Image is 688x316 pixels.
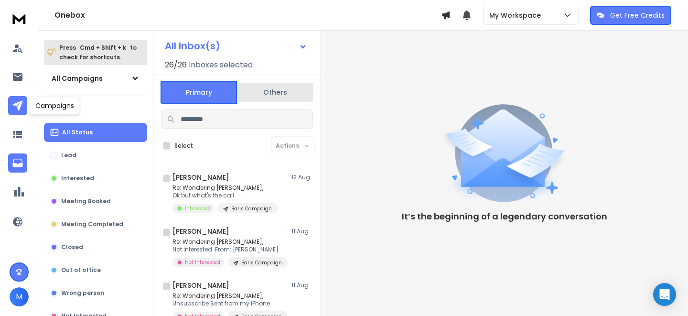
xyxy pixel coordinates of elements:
[291,174,313,181] p: 12 Aug
[10,287,29,306] button: M
[29,97,80,115] div: Campaigns
[44,192,147,211] button: Meeting Booked
[44,215,147,234] button: Meeting Completed
[489,11,545,20] p: My Workspace
[237,82,313,103] button: Others
[61,289,104,297] p: Wrong person
[174,142,193,150] label: Select
[590,6,671,25] button: Get Free Credits
[61,174,94,182] p: Interested
[610,11,665,20] p: Get Free Credits
[62,129,93,136] p: All Status
[44,261,147,280] button: Out of office
[165,59,187,71] span: 26 / 26
[291,282,313,289] p: 11 Aug
[52,74,103,83] h1: All Campaigns
[61,266,101,274] p: Out of office
[172,281,229,290] h1: [PERSON_NAME]
[185,259,220,266] p: Not Interested
[44,104,147,117] h3: Filters
[61,197,111,205] p: Meeting Booked
[291,228,313,235] p: 11 Aug
[44,69,147,88] button: All Campaigns
[44,123,147,142] button: All Status
[185,205,210,212] p: Interested
[44,238,147,257] button: Closed
[402,210,607,223] p: It’s the beginning of a legendary conversation
[10,10,29,27] img: logo
[54,10,441,21] h1: Onebox
[61,152,76,159] p: Lead
[165,41,220,51] h1: All Inbox(s)
[44,169,147,188] button: Interested
[44,146,147,165] button: Lead
[241,259,282,266] p: Baris Campaign
[157,36,315,55] button: All Inbox(s)
[172,300,287,307] p: Unsubscribe Sent from my iPhone
[172,246,287,253] p: Not interested. From: [PERSON_NAME]
[59,43,137,62] p: Press to check for shortcuts.
[161,81,237,104] button: Primary
[172,227,229,236] h1: [PERSON_NAME]
[61,243,83,251] p: Closed
[231,205,272,212] p: Baris Campaign
[172,292,287,300] p: Re: Wondering [PERSON_NAME],
[78,42,128,53] span: Cmd + Shift + k
[172,184,278,192] p: Re: Wondering [PERSON_NAME],
[172,192,278,199] p: Ok but what's the call
[189,59,253,71] h3: Inboxes selected
[172,238,287,246] p: Re: Wondering [PERSON_NAME],
[172,173,229,182] h1: [PERSON_NAME]
[653,283,676,306] div: Open Intercom Messenger
[44,283,147,303] button: Wrong person
[61,220,123,228] p: Meeting Completed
